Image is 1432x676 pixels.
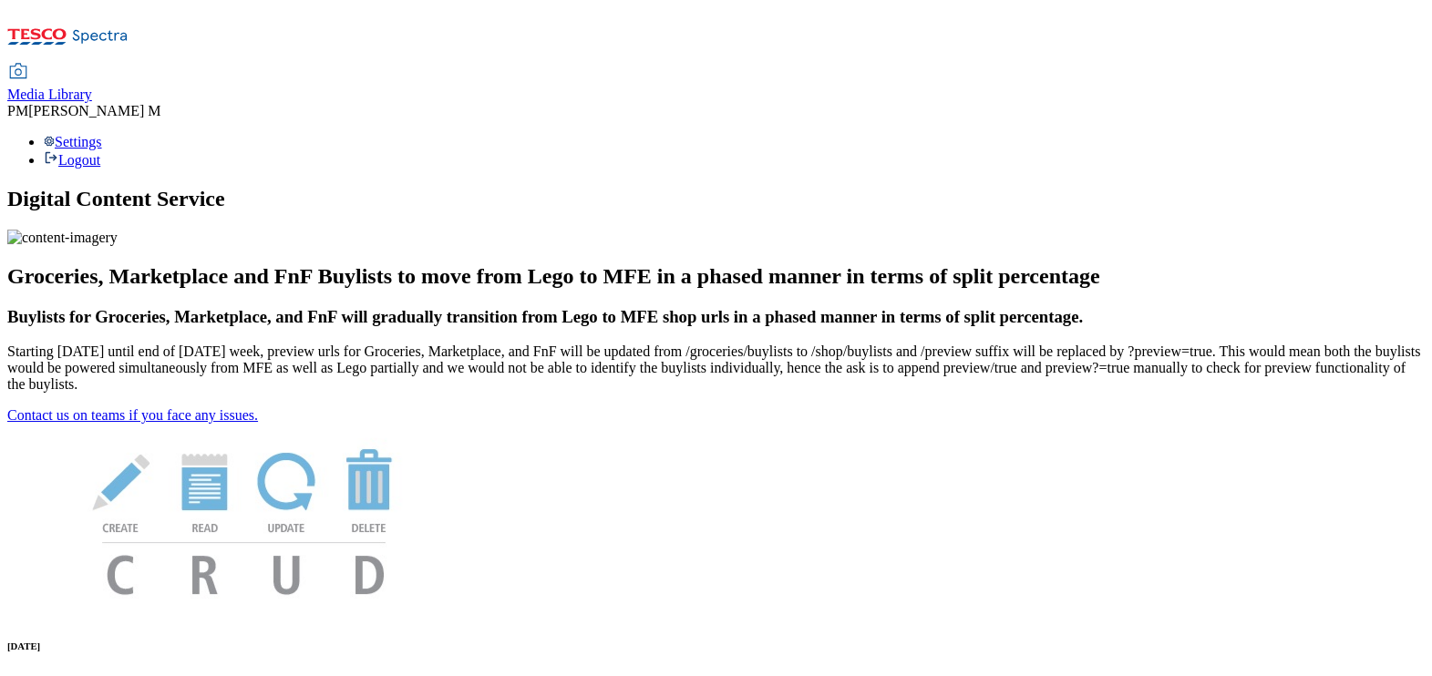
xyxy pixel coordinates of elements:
h6: [DATE] [7,640,1425,651]
a: Logout [44,152,100,168]
span: PM [7,103,28,118]
span: Media Library [7,87,92,102]
a: Media Library [7,65,92,103]
h1: Digital Content Service [7,187,1425,211]
a: Settings [44,134,102,149]
p: Starting [DATE] until end of [DATE] week, preview urls for Groceries, Marketplace, and FnF will b... [7,343,1425,393]
a: Contact us on teams if you face any issues. [7,407,258,423]
h2: Groceries, Marketplace and FnF Buylists to move from Lego to MFE in a phased manner in terms of s... [7,264,1425,289]
span: [PERSON_NAME] M [28,103,160,118]
img: content-imagery [7,230,118,246]
h3: Buylists for Groceries, Marketplace, and FnF will gradually transition from Lego to MFE shop urls... [7,307,1425,327]
img: News Image [7,424,481,614]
